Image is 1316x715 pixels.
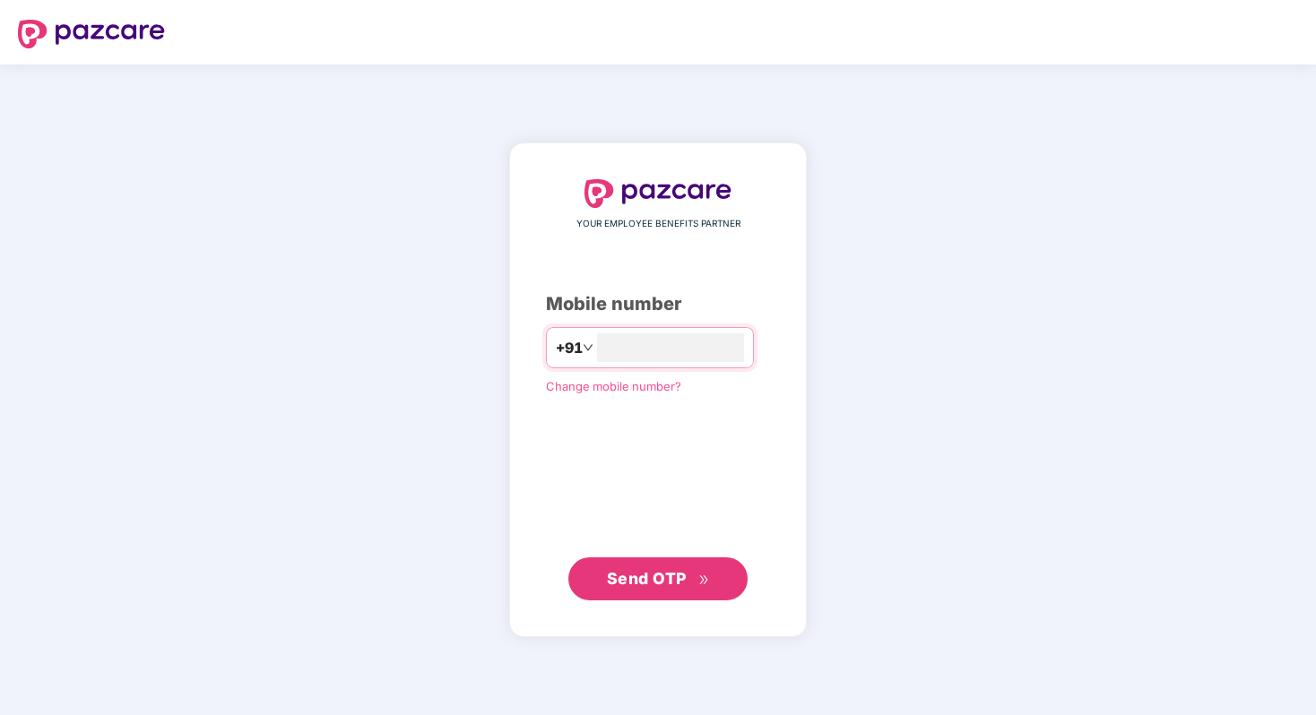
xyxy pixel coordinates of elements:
[546,290,770,318] div: Mobile number
[607,569,687,588] span: Send OTP
[584,179,732,208] img: logo
[583,342,593,353] span: down
[576,217,740,231] span: YOUR EMPLOYEE BENEFITS PARTNER
[18,20,165,48] img: logo
[698,574,710,586] span: double-right
[546,379,681,393] a: Change mobile number?
[556,337,583,359] span: +91
[568,557,748,600] button: Send OTPdouble-right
